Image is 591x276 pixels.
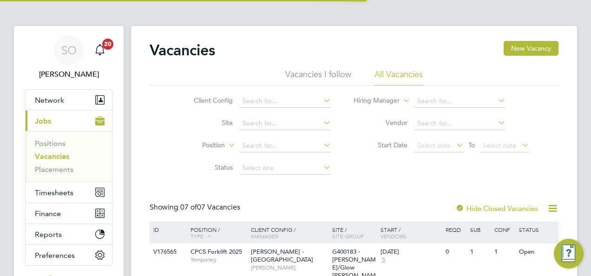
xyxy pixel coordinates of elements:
span: Finance [35,209,61,218]
li: Vacancies I follow [285,69,351,85]
div: Conf [492,222,516,237]
div: Status [517,222,557,237]
button: Network [26,90,112,110]
a: Vacancies [35,152,69,161]
span: Manager [251,232,278,240]
li: All Vacancies [374,69,423,85]
label: Position [171,141,225,150]
label: Start Date [354,141,407,149]
div: 1 [492,243,516,261]
button: New Vacancy [504,41,558,56]
span: Timesheets [35,188,73,197]
span: Select date [483,141,516,150]
div: Start / [378,222,443,244]
button: Preferences [26,245,112,265]
button: Finance [26,203,112,223]
span: SO [61,44,77,56]
span: CPCS Forklift 2025 [190,248,242,256]
label: Client Config [179,96,233,105]
span: Site Group [332,232,364,240]
div: Reqd [443,222,467,237]
label: Hide Closed Vacancies [455,204,538,213]
button: Jobs [26,111,112,131]
span: 07 of [180,203,197,212]
span: [PERSON_NAME] [251,264,328,271]
span: Network [35,96,64,105]
span: Type [190,232,204,240]
a: Positions [35,139,66,148]
label: Site [179,118,233,127]
input: Search for... [239,95,331,108]
label: Vendor [354,118,407,127]
div: Site / [330,222,379,244]
input: Search for... [239,139,331,152]
span: 20 [102,39,113,50]
a: 20 [91,35,109,65]
span: Temporary [190,256,246,263]
a: SO[PERSON_NAME] [25,35,112,80]
span: To [466,139,478,151]
span: [PERSON_NAME] - [GEOGRAPHIC_DATA] [251,248,313,263]
span: Vendors [381,232,407,240]
div: Sub [468,222,492,237]
input: Search for... [239,117,331,130]
span: Reports [35,230,62,239]
span: 07 Vacancies [180,203,240,212]
span: Scott O'Malley [25,69,112,80]
label: Status [179,163,233,171]
h2: Vacancies [150,41,215,59]
a: Placements [35,165,73,174]
div: Open [517,243,557,261]
div: ID [151,222,184,237]
label: Hiring Manager [346,96,400,105]
span: Jobs [35,117,51,125]
button: Reports [26,224,112,244]
button: Engage Resource Center [554,239,584,269]
span: Preferences [35,251,75,260]
div: Position / [184,222,249,245]
span: Select date [417,141,451,150]
div: Showing [150,203,242,212]
button: Timesheets [26,182,112,203]
div: 1 [468,243,492,261]
div: Jobs [26,131,112,182]
input: Search for... [414,117,506,130]
div: Client Config / [249,222,330,244]
input: Search for... [414,95,506,108]
input: Select one [239,162,331,175]
span: 5 [381,256,387,264]
div: V176565 [151,243,184,261]
div: [DATE] [381,248,441,256]
div: 0 [443,243,467,261]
